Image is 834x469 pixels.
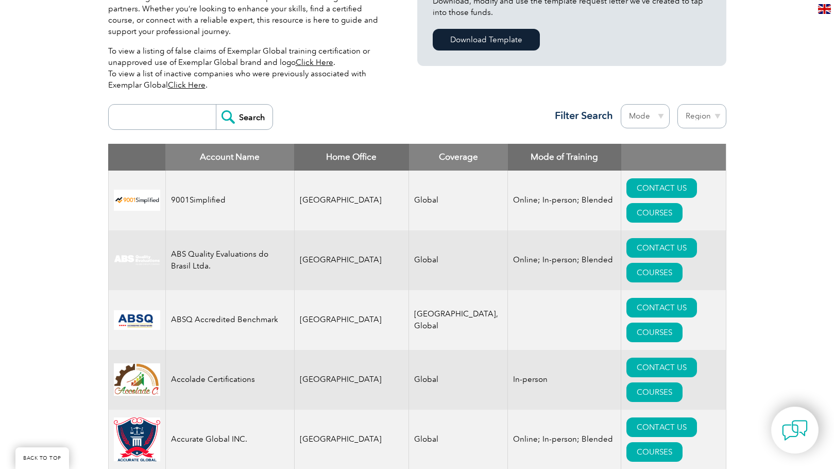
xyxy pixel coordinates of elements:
[296,58,333,67] a: Click Here
[15,447,69,469] a: BACK TO TOP
[508,171,621,230] td: Online; In-person; Blended
[108,45,386,91] p: To view a listing of false claims of Exemplar Global training certification or unapproved use of ...
[114,255,160,266] img: c92924ac-d9bc-ea11-a814-000d3a79823d-logo.jpg
[294,144,409,171] th: Home Office: activate to sort column ascending
[433,29,540,51] a: Download Template
[626,263,683,282] a: COURSES
[409,144,508,171] th: Coverage: activate to sort column ascending
[626,358,697,377] a: CONTACT US
[165,230,294,290] td: ABS Quality Evaluations do Brasil Ltda.
[409,230,508,290] td: Global
[508,350,621,410] td: In-person
[165,171,294,230] td: 9001Simplified
[626,203,683,223] a: COURSES
[294,230,409,290] td: [GEOGRAPHIC_DATA]
[216,105,273,129] input: Search
[294,171,409,230] td: [GEOGRAPHIC_DATA]
[114,417,160,462] img: a034a1f6-3919-f011-998a-0022489685a1-logo.png
[626,442,683,462] a: COURSES
[294,290,409,350] td: [GEOGRAPHIC_DATA]
[621,144,726,171] th: : activate to sort column ascending
[165,144,294,171] th: Account Name: activate to sort column descending
[114,363,160,396] img: 1a94dd1a-69dd-eb11-bacb-002248159486-logo.jpg
[818,4,831,14] img: en
[165,290,294,350] td: ABSQ Accredited Benchmark
[782,417,808,443] img: contact-chat.png
[549,109,613,122] h3: Filter Search
[508,144,621,171] th: Mode of Training: activate to sort column ascending
[626,382,683,402] a: COURSES
[409,290,508,350] td: [GEOGRAPHIC_DATA], Global
[114,310,160,330] img: cc24547b-a6e0-e911-a812-000d3a795b83-logo.png
[626,238,697,258] a: CONTACT US
[626,298,697,317] a: CONTACT US
[409,171,508,230] td: Global
[114,190,160,211] img: 37c9c059-616f-eb11-a812-002248153038-logo.png
[165,350,294,410] td: Accolade Certifications
[409,350,508,410] td: Global
[508,230,621,290] td: Online; In-person; Blended
[626,417,697,437] a: CONTACT US
[626,178,697,198] a: CONTACT US
[626,323,683,342] a: COURSES
[294,350,409,410] td: [GEOGRAPHIC_DATA]
[168,80,206,90] a: Click Here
